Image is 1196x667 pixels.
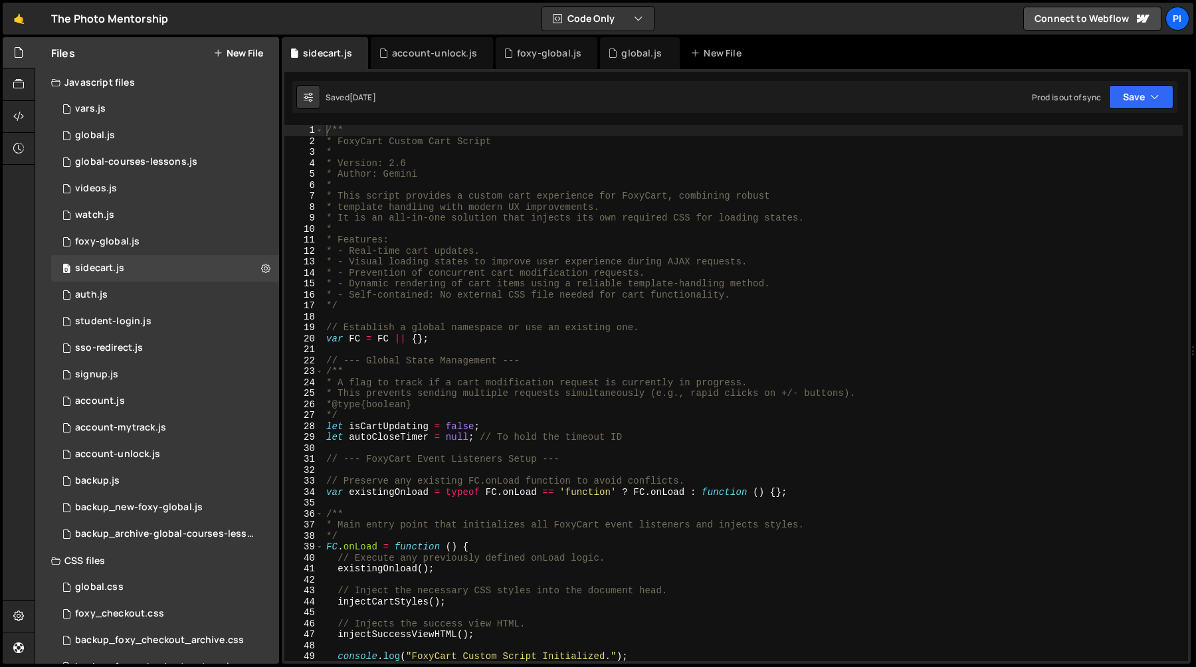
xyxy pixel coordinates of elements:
div: 13533/43446.js [51,255,279,282]
div: 13533/44030.css [51,627,279,654]
div: 25 [284,388,324,399]
div: 19 [284,322,324,333]
div: foxy-global.js [517,47,581,60]
a: Pi [1165,7,1189,31]
div: 32 [284,465,324,476]
div: 13 [284,256,324,268]
button: Save [1109,85,1173,109]
div: 33 [284,476,324,487]
div: 38 [284,531,324,542]
div: 26 [284,399,324,411]
div: 16 [284,290,324,301]
div: 5 [284,169,324,180]
div: 34 [284,487,324,498]
div: 43 [284,585,324,597]
div: 15 [284,278,324,290]
div: 7 [284,191,324,202]
div: 6 [284,180,324,191]
div: CSS files [35,547,279,574]
div: 13533/38527.js [51,202,279,229]
div: 20 [284,333,324,345]
div: 35 [284,498,324,509]
div: global.js [75,130,115,142]
div: 13533/35364.js [51,361,279,388]
div: 13533/39483.js [51,122,279,149]
div: 21 [284,344,324,355]
div: foxy_checkout.css [75,608,164,620]
div: 13533/42246.js [51,175,279,202]
div: New File [690,47,746,60]
div: signup.js [75,369,118,381]
div: sso-redirect.js [75,342,143,354]
div: 13533/41206.js [51,441,279,468]
div: account-mytrack.js [75,422,166,434]
div: Prod is out of sync [1032,92,1101,103]
div: backup_new-foxy-global.js [75,502,203,514]
div: 2 [284,136,324,147]
div: 13533/38507.css [51,601,279,627]
div: foxy-global.js [75,236,140,248]
a: Connect to Webflow [1023,7,1161,31]
div: 13533/46953.js [51,308,279,335]
div: 28 [284,421,324,432]
div: 27 [284,410,324,421]
div: The Photo Mentorship [51,11,168,27]
div: 44 [284,597,324,608]
div: 23 [284,366,324,377]
div: 48 [284,640,324,652]
div: 13533/38978.js [51,96,279,122]
div: 9 [284,213,324,224]
div: 3 [284,147,324,158]
div: 13533/45031.js [51,468,279,494]
div: sidecart.js [303,47,352,60]
div: account.js [75,395,125,407]
div: 13533/35292.js [51,149,279,175]
div: 37 [284,520,324,531]
div: 29 [284,432,324,443]
div: 4 [284,158,324,169]
div: 42 [284,575,324,586]
div: global.js [621,47,661,60]
div: account-unlock.js [392,47,477,60]
div: 12 [284,246,324,257]
div: 11 [284,235,324,246]
div: 30 [284,443,324,454]
div: account-unlock.js [75,448,160,460]
div: global-courses-lessons.js [75,156,197,168]
div: 18 [284,312,324,323]
div: backup_archive-global-courses-lessons.js [75,528,258,540]
button: New File [213,48,263,58]
div: 40 [284,553,324,564]
div: backup_foxy_checkout_archive.css [75,634,244,646]
h2: Files [51,46,75,60]
div: Saved [326,92,376,103]
div: 1 [284,125,324,136]
div: 14 [284,268,324,279]
div: 49 [284,651,324,662]
button: Code Only [542,7,654,31]
div: 46 [284,619,324,630]
div: 13533/40053.js [51,494,279,521]
div: 8 [284,202,324,213]
div: 39 [284,541,324,553]
div: 13533/38628.js [51,415,279,441]
div: 17 [284,300,324,312]
div: 13533/34034.js [51,282,279,308]
div: 36 [284,509,324,520]
div: student-login.js [75,316,151,328]
div: 22 [284,355,324,367]
div: 41 [284,563,324,575]
div: 45 [284,607,324,619]
div: videos.js [75,183,117,195]
div: 13533/43968.js [51,521,284,547]
div: 13533/35489.css [51,574,279,601]
div: auth.js [75,289,108,301]
div: 13533/34219.js [51,229,279,255]
a: 🤙 [3,3,35,35]
span: 0 [62,264,70,275]
div: 13533/47004.js [51,335,279,361]
div: global.css [75,581,124,593]
div: 31 [284,454,324,465]
div: backup.js [75,475,120,487]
